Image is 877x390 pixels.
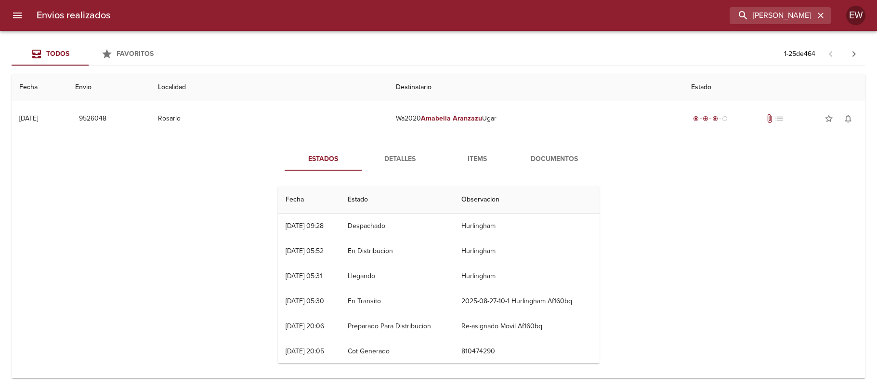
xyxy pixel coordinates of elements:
span: Detalles [367,153,433,165]
span: No tiene pedido asociado [774,114,784,123]
button: Agregar a favoritos [819,109,838,128]
td: Hurlingham [454,214,599,239]
div: Tabs detalle de guia [285,148,593,171]
span: radio_button_checked [703,116,708,121]
th: Fecha [12,74,67,101]
th: Fecha [278,186,340,214]
td: Hurlingham [454,264,599,289]
em: Aranzazu [453,114,482,122]
span: Pagina anterior [819,49,842,58]
div: [DATE] 05:31 [286,272,322,280]
input: buscar [730,7,814,24]
td: Hurlingham [454,239,599,264]
span: Estados [290,153,356,165]
div: [DATE] 09:28 [286,222,324,230]
button: 9526048 [75,110,110,128]
th: Estado [340,186,454,214]
span: notifications_none [843,114,853,123]
td: Re-asignado Movil Af160bq [454,314,599,339]
span: Pagina siguiente [842,42,865,66]
td: Cot Generado [340,339,454,364]
div: [DATE] 20:05 [286,347,324,355]
td: Rosario [150,101,388,136]
td: Preparado Para Distribucion [340,314,454,339]
th: Estado [683,74,865,101]
div: [DATE] 20:06 [286,322,324,330]
span: radio_button_checked [693,116,699,121]
h6: Envios realizados [37,8,110,23]
td: En Distribucion [340,239,454,264]
span: radio_button_unchecked [722,116,728,121]
td: 810474290 [454,339,599,364]
p: 1 - 25 de 464 [784,49,815,59]
span: Documentos [522,153,587,165]
th: Localidad [150,74,388,101]
td: En Transito [340,289,454,314]
span: radio_button_checked [712,116,718,121]
div: En viaje [691,114,730,123]
th: Envio [67,74,151,101]
td: Wa2020 Ugar [388,101,683,136]
span: Items [445,153,510,165]
button: menu [6,4,29,27]
div: [DATE] 05:52 [286,247,324,255]
div: EW [846,6,865,25]
em: Amabelia [421,114,451,122]
div: [DATE] 05:30 [286,297,324,305]
div: [DATE] [19,114,38,122]
span: star_border [824,114,834,123]
td: Llegando [340,264,454,289]
td: 2025-08-27-10-1 Hurlingham Af160bq [454,289,599,314]
td: Despachado [340,214,454,239]
div: Tabs Envios [12,42,166,66]
th: Destinatario [388,74,683,101]
span: Todos [46,50,69,58]
th: Observacion [454,186,599,214]
div: Abrir información de usuario [846,6,865,25]
span: Tiene documentos adjuntos [765,114,774,123]
button: Activar notificaciones [838,109,858,128]
span: Favoritos [117,50,154,58]
span: 9526048 [79,113,106,125]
